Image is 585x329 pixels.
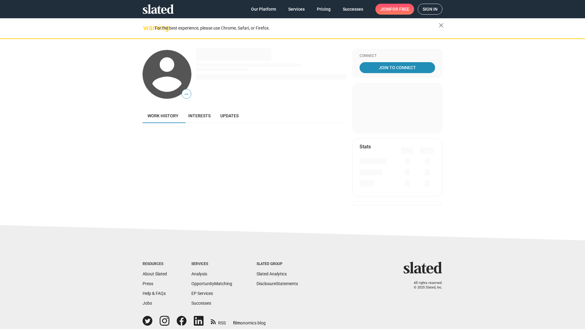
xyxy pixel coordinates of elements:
div: Resources [143,262,167,267]
a: Press [143,281,153,286]
a: Pricing [312,4,335,15]
a: EP Services [191,291,213,296]
a: Work history [143,108,183,123]
span: Successes [343,4,363,15]
span: Updates [220,113,239,118]
a: Help & FAQs [143,291,166,296]
a: Our Platform [246,4,281,15]
span: Services [288,4,305,15]
mat-card-title: Stats [360,143,371,150]
mat-icon: close [438,22,445,29]
a: Joinfor free [375,4,414,15]
a: Analysis [191,271,207,276]
a: Join To Connect [360,62,435,73]
a: About Slated [143,271,167,276]
a: Slated Analytics [257,271,287,276]
a: DisclosureStatements [257,281,298,286]
p: All rights reserved. © 2025 Slated, Inc. [407,281,442,290]
span: Pricing [317,4,331,15]
div: Connect [360,54,435,58]
span: Our Platform [251,4,276,15]
a: Updates [215,108,243,123]
span: for free [390,4,409,15]
a: Successes [191,301,211,306]
div: Services [191,262,232,267]
span: Interests [188,113,211,118]
span: Join [380,4,409,15]
span: — [182,90,191,98]
div: For the best experience, please use Chrome, Safari, or Firefox. [155,24,439,32]
a: RSS [211,317,226,326]
a: filmonomics blog [233,315,266,326]
span: film [233,320,240,325]
a: Jobs [143,301,152,306]
a: Services [283,4,310,15]
span: Join To Connect [361,62,434,73]
mat-icon: warning [143,24,151,31]
div: Slated Group [257,262,298,267]
a: OpportunityMatching [191,281,232,286]
a: Interests [183,108,215,123]
span: Sign in [423,4,438,14]
a: Successes [338,4,368,15]
span: Work history [147,113,179,118]
a: Sign in [418,4,442,15]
